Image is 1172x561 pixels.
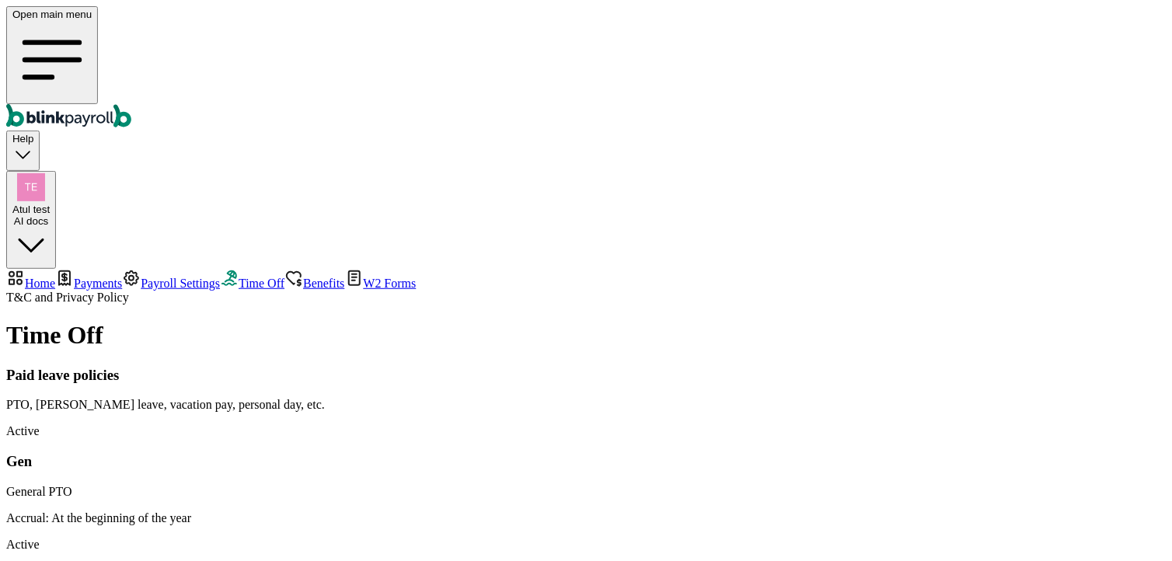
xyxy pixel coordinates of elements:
nav: Team Member Portal Sidebar [6,269,1166,305]
a: Payments [55,277,122,290]
a: Payroll Settings [122,277,220,290]
span: Help [12,133,33,145]
h3: Gen [6,453,1166,470]
a: Time Off [220,277,284,290]
span: Active [6,424,40,437]
span: Privacy Policy [56,291,129,304]
div: AI docs [12,215,50,227]
button: Open main menu [6,6,98,104]
span: Atul test [12,204,50,215]
span: W2 Forms [364,277,417,290]
span: Benefits [303,277,344,290]
h1: Time Off [6,321,1166,350]
button: Atul testAI docs [6,171,56,269]
span: and [6,291,129,304]
button: Help [6,131,40,170]
span: Active [6,538,40,551]
span: T&C [6,291,32,304]
a: Benefits [284,277,344,290]
span: Open main menu [12,9,92,20]
p: PTO, [PERSON_NAME] leave, vacation pay, personal day, etc. [6,398,1166,412]
p: Accrual: At the beginning of the year [6,511,1166,525]
iframe: Chat Widget [1094,486,1172,561]
span: General PTO [6,485,72,498]
span: Time Off [239,277,284,290]
h3: Paid leave policies [6,367,1166,384]
span: Payroll Settings [141,277,220,290]
a: Home [6,277,55,290]
a: W2 Forms [345,277,417,290]
span: Payments [74,277,122,290]
nav: Global [6,6,1166,131]
span: Home [25,277,55,290]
